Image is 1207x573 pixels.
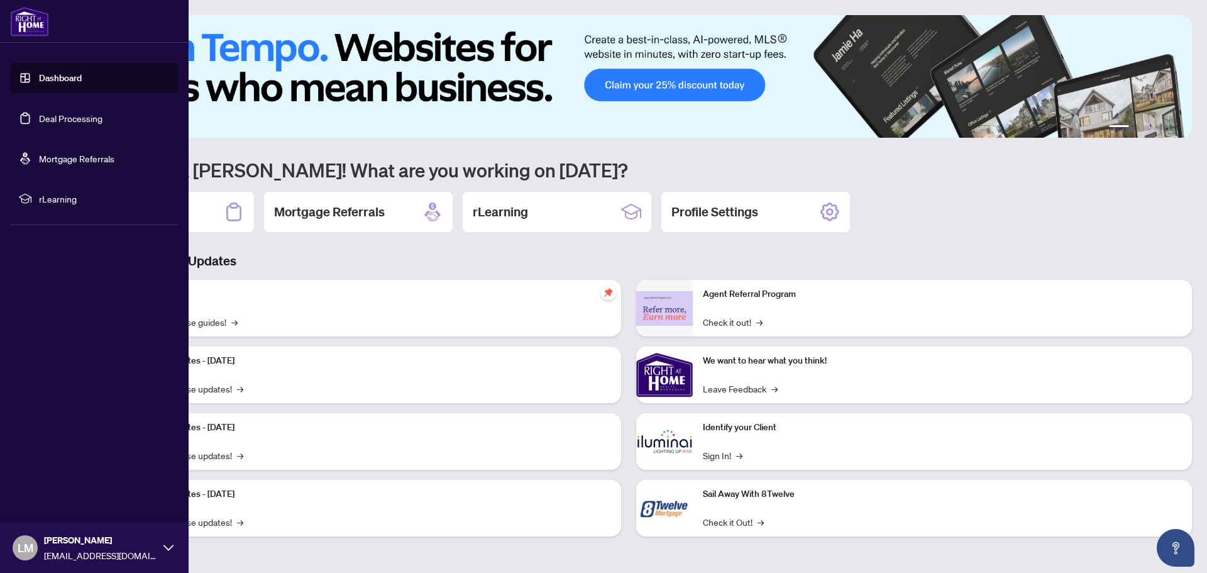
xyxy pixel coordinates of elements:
img: We want to hear what you think! [636,347,693,403]
button: 5 [1164,125,1169,130]
h3: Brokerage & Industry Updates [65,252,1192,270]
img: Slide 0 [65,15,1192,138]
h1: Welcome back [PERSON_NAME]! What are you working on [DATE]? [65,158,1192,182]
p: Identify your Client [703,421,1182,435]
a: Check it out!→ [703,315,763,329]
a: Mortgage Referrals [39,153,114,164]
span: rLearning [39,192,170,206]
a: Leave Feedback→ [703,382,778,396]
a: Deal Processing [39,113,102,124]
span: → [758,515,764,529]
a: Sign In!→ [703,448,742,462]
h2: rLearning [473,203,528,221]
span: → [736,448,742,462]
button: Open asap [1157,529,1194,567]
span: → [237,448,243,462]
button: 1 [1109,125,1129,130]
span: → [771,382,778,396]
h2: Mortgage Referrals [274,203,385,221]
p: Self-Help [132,287,611,301]
button: 3 [1144,125,1149,130]
a: Dashboard [39,72,82,84]
span: [EMAIL_ADDRESS][DOMAIN_NAME] [44,548,157,562]
p: Platform Updates - [DATE] [132,421,611,435]
button: 4 [1154,125,1159,130]
span: [PERSON_NAME] [44,533,157,547]
img: logo [10,6,49,36]
span: → [237,515,243,529]
a: Check it Out!→ [703,515,764,529]
img: Sail Away With 8Twelve [636,480,693,537]
p: Platform Updates - [DATE] [132,354,611,368]
span: → [237,382,243,396]
p: We want to hear what you think! [703,354,1182,368]
span: → [756,315,763,329]
p: Agent Referral Program [703,287,1182,301]
p: Sail Away With 8Twelve [703,487,1182,501]
p: Platform Updates - [DATE] [132,487,611,501]
button: 2 [1134,125,1139,130]
span: LM [18,539,33,557]
span: → [231,315,238,329]
button: 6 [1174,125,1179,130]
img: Identify your Client [636,413,693,470]
img: Agent Referral Program [636,291,693,326]
span: pushpin [601,285,616,300]
h2: Profile Settings [671,203,758,221]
